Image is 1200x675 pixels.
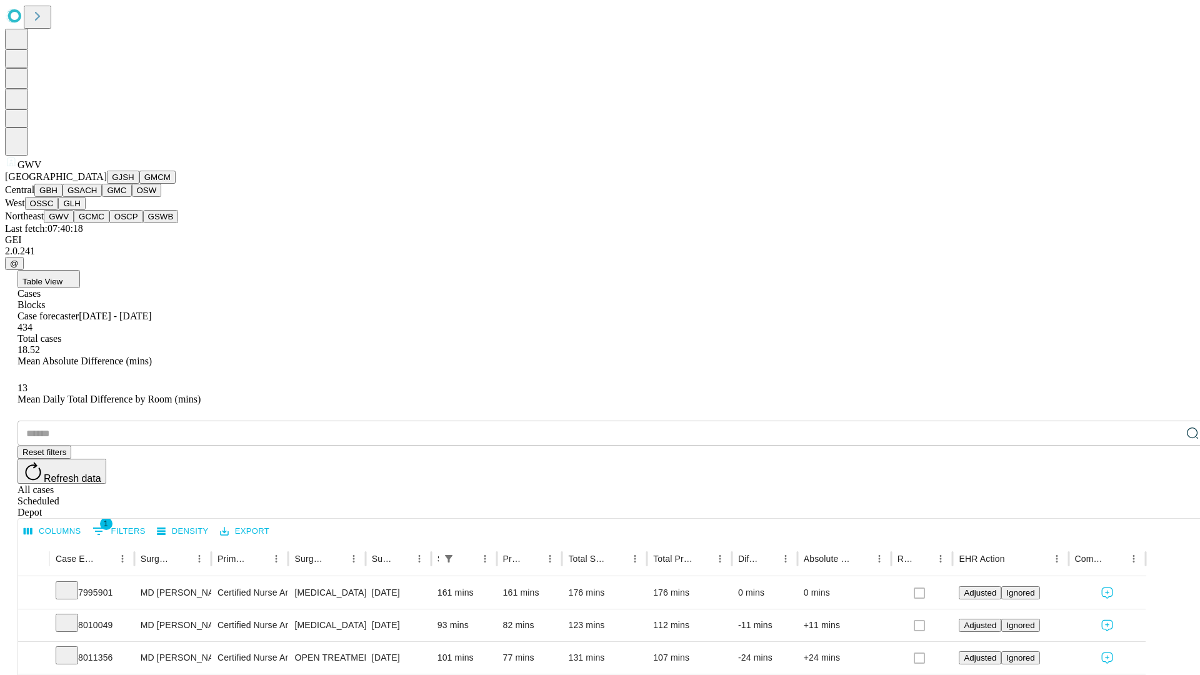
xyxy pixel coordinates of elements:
button: Sort [173,550,191,567]
div: -24 mins [738,642,791,674]
span: Total cases [17,333,61,344]
div: 1 active filter [440,550,457,567]
div: 131 mins [568,642,641,674]
button: Reset filters [17,446,71,459]
div: Total Predicted Duration [653,554,692,564]
div: Difference [738,554,758,564]
button: Export [217,522,272,541]
button: Sort [1006,550,1024,567]
button: Expand [24,582,43,604]
div: [DATE] [372,642,425,674]
div: OPEN TREATMENT RADIUS SHAFT FX/CLOSED RADIOULNAR [MEDICAL_DATA] [294,642,359,674]
span: Adjusted [964,621,996,630]
button: Menu [541,550,559,567]
div: 93 mins [437,609,491,641]
div: Resolved in EHR [897,554,914,564]
button: Menu [345,550,362,567]
div: MD [PERSON_NAME] [141,577,205,609]
div: 112 mins [653,609,726,641]
div: 176 mins [653,577,726,609]
button: Sort [609,550,626,567]
button: GJSH [107,171,139,184]
span: 13 [17,382,27,393]
div: Total Scheduled Duration [568,554,607,564]
button: Sort [759,550,777,567]
div: EHR Action [959,554,1004,564]
span: Northeast [5,211,44,221]
button: Adjusted [959,651,1001,664]
div: [MEDICAL_DATA] LEG,KNEE, ANKLE DEEP [294,609,359,641]
button: Sort [694,550,711,567]
button: Menu [871,550,888,567]
span: Ignored [1006,621,1034,630]
button: Expand [24,647,43,669]
span: Adjusted [964,588,996,597]
span: Reset filters [22,447,66,457]
div: Certified Nurse Anesthetist [217,609,282,641]
span: Central [5,184,34,195]
button: Sort [327,550,345,567]
span: [GEOGRAPHIC_DATA] [5,171,107,182]
button: GBH [34,184,62,197]
button: Menu [932,550,949,567]
button: Show filters [440,550,457,567]
button: GCMC [74,210,109,223]
div: Surgeon Name [141,554,172,564]
button: Menu [1048,550,1066,567]
span: Adjusted [964,653,996,662]
div: 161 mins [437,577,491,609]
div: 8011356 [56,642,128,674]
span: Refresh data [44,473,101,484]
button: Menu [411,550,428,567]
span: 434 [17,322,32,332]
span: Mean Daily Total Difference by Room (mins) [17,394,201,404]
span: Mean Absolute Difference (mins) [17,356,152,366]
button: Sort [96,550,114,567]
span: 18.52 [17,344,40,355]
div: 8010049 [56,609,128,641]
button: Ignored [1001,586,1039,599]
span: GWV [17,159,41,170]
button: GSWB [143,210,179,223]
button: Refresh data [17,459,106,484]
button: Ignored [1001,651,1039,664]
button: Table View [17,270,80,288]
span: Ignored [1006,653,1034,662]
button: OSSC [25,197,59,210]
span: Last fetch: 07:40:18 [5,223,83,234]
button: Ignored [1001,619,1039,632]
div: MD [PERSON_NAME] [141,642,205,674]
button: Menu [191,550,208,567]
button: Sort [853,550,871,567]
button: Sort [1107,550,1125,567]
span: @ [10,259,19,268]
button: Show filters [89,521,149,541]
div: Scheduled In Room Duration [437,554,439,564]
button: Sort [459,550,476,567]
button: Sort [914,550,932,567]
button: Menu [626,550,644,567]
div: +11 mins [804,609,885,641]
div: 161 mins [503,577,556,609]
div: -11 mins [738,609,791,641]
div: Comments [1075,554,1106,564]
span: Ignored [1006,588,1034,597]
span: [DATE] - [DATE] [79,311,151,321]
div: 107 mins [653,642,726,674]
div: [MEDICAL_DATA] ANKLE [294,577,359,609]
div: Primary Service [217,554,249,564]
button: Menu [267,550,285,567]
div: [DATE] [372,577,425,609]
div: +24 mins [804,642,885,674]
span: Table View [22,277,62,286]
div: 0 mins [804,577,885,609]
button: Sort [524,550,541,567]
div: 2.0.241 [5,246,1195,257]
button: GMCM [139,171,176,184]
button: Select columns [21,522,84,541]
button: Expand [24,615,43,637]
button: @ [5,257,24,270]
span: 1 [100,517,112,530]
button: GSACH [62,184,102,197]
button: GLH [58,197,85,210]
